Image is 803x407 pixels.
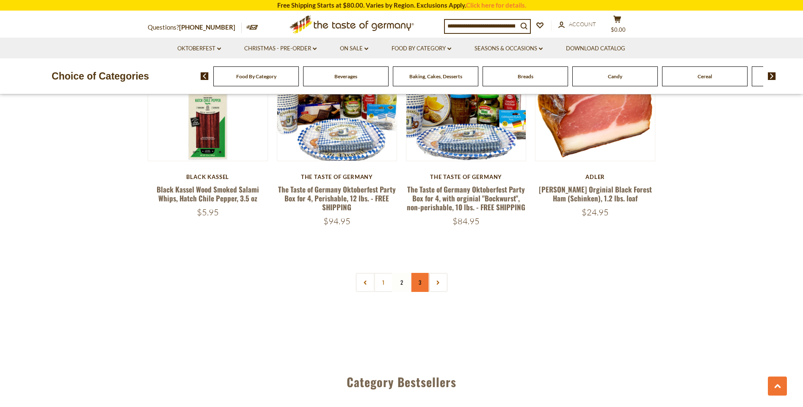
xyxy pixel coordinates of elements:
div: The Taste of Germany [277,173,397,180]
a: Cereal [698,73,712,80]
span: $5.95 [197,207,219,217]
a: [PHONE_NUMBER] [179,23,235,31]
img: Black Kassel Wood Smoked Salami Whips, Hatch Chile Pepper, 3.5 oz [148,41,268,161]
a: Download Catalog [566,44,625,53]
img: Adler Orginial Black Forest Ham (Schinken), 1.2 lbs. loaf [535,41,655,161]
a: On Sale [340,44,368,53]
a: Click here for details. [466,1,526,9]
img: The Taste of Germany Oktoberfest Party Box for 4, with orginial "Bockwurst", non-perishable, 10 l... [406,41,526,161]
span: $94.95 [323,216,350,226]
a: Food By Category [392,44,451,53]
span: $84.95 [453,216,480,226]
p: Questions? [148,22,242,33]
a: 3 [410,273,429,292]
span: $24.95 [582,207,609,217]
img: next arrow [768,72,776,80]
button: $0.00 [605,15,630,36]
a: The Taste of Germany Oktoberfest Party Box for 4, with orginial "Bockwurst", non-perishable, 10 l... [407,184,525,213]
a: Beverages [334,73,357,80]
div: The Taste of Germany [406,173,527,180]
a: Account [558,20,596,29]
a: [PERSON_NAME] Orginial Black Forest Ham (Schinken), 1.2 lbs. loaf [539,184,652,203]
div: Black Kassel [148,173,268,180]
a: Seasons & Occasions [475,44,543,53]
a: Candy [608,73,622,80]
span: Account [569,21,596,27]
div: Category Bestsellers [108,363,696,397]
a: The Taste of Germany Oktoberfest Party Box for 4, Perishable, 12 lbs. - FREE SHIPPING [278,184,396,213]
a: Baking, Cakes, Desserts [409,73,462,80]
a: Oktoberfest [177,44,221,53]
span: $0.00 [611,26,626,33]
img: The Taste of Germany Oktoberfest Party Box for 4, Perishable, 12 lbs. - FREE SHIPPING [277,41,397,161]
div: Adler [535,173,656,180]
a: Black Kassel Wood Smoked Salami Whips, Hatch Chile Pepper, 3.5 oz [157,184,259,203]
a: Food By Category [236,73,276,80]
a: Christmas - PRE-ORDER [244,44,317,53]
a: 1 [374,273,393,292]
img: previous arrow [201,72,209,80]
a: Breads [518,73,533,80]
